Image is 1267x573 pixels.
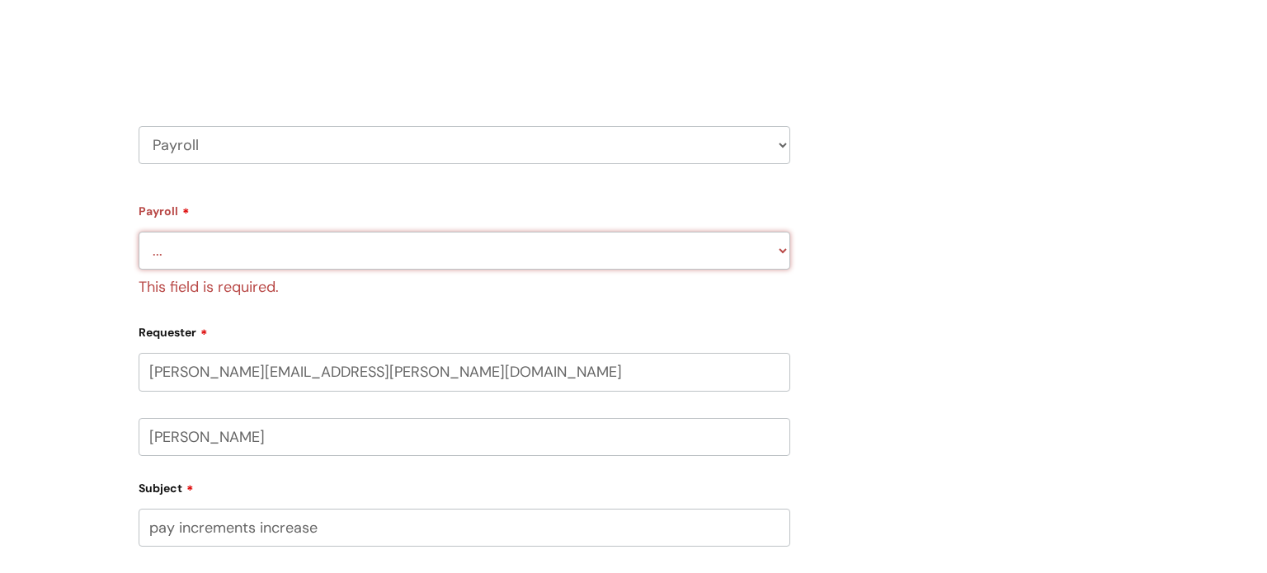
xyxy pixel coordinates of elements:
[139,418,790,456] input: Your Name
[139,42,790,73] h2: Select issue type
[139,476,790,496] label: Subject
[139,270,790,300] div: This field is required.
[139,199,790,218] label: Payroll
[139,320,790,340] label: Requester
[139,353,790,391] input: Email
